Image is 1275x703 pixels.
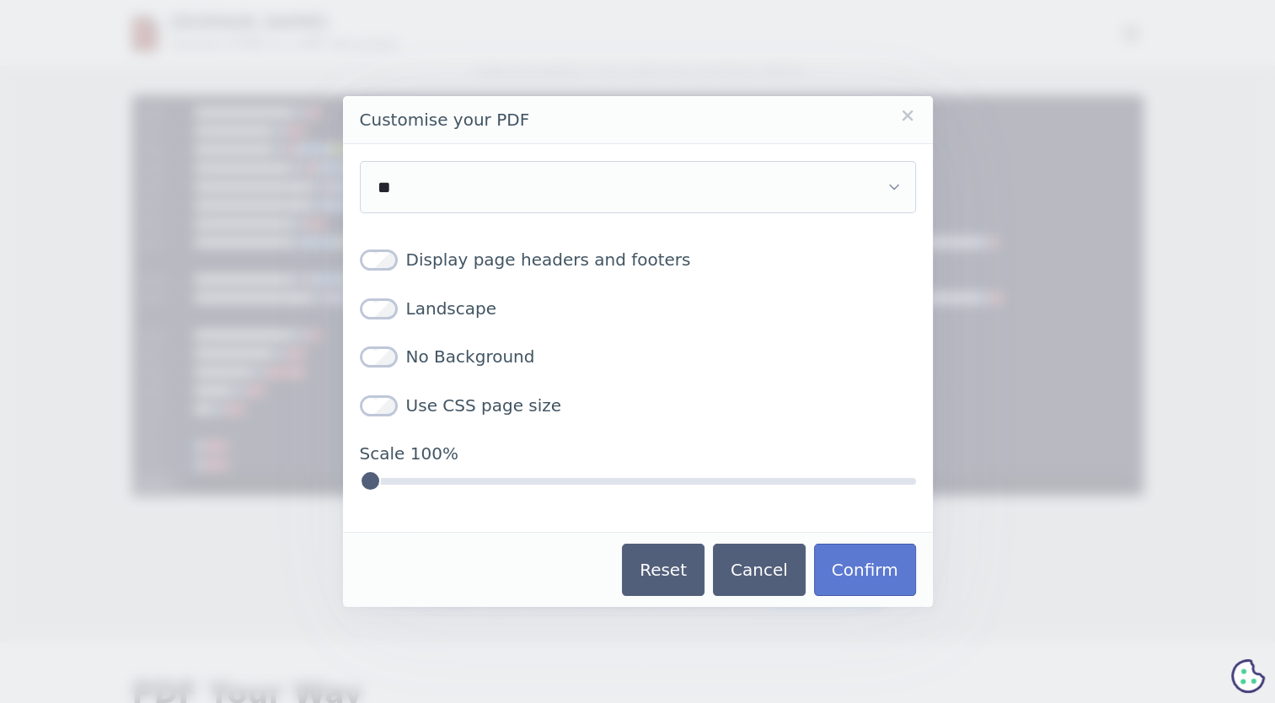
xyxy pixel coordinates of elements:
[360,247,691,272] label: Display page headers and footers
[360,250,398,271] input: Display page headers and footers
[360,346,398,368] input: No Background
[360,470,916,491] input: Scale 100%
[360,161,916,213] select: Choose paper size
[713,544,806,596] button: Cancel
[360,344,535,369] label: No Background
[343,96,933,144] header: Customise your PDF
[1231,659,1265,693] svg: Cookie Preferences
[360,441,916,508] label: Scale 100%
[814,544,916,596] button: Confirm
[622,544,704,596] button: Reset
[360,395,398,416] input: Use CSS page size
[360,393,562,418] label: Use CSS page size
[360,298,398,319] input: Landscape
[360,296,496,321] label: Landscape
[899,107,916,124] a: Close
